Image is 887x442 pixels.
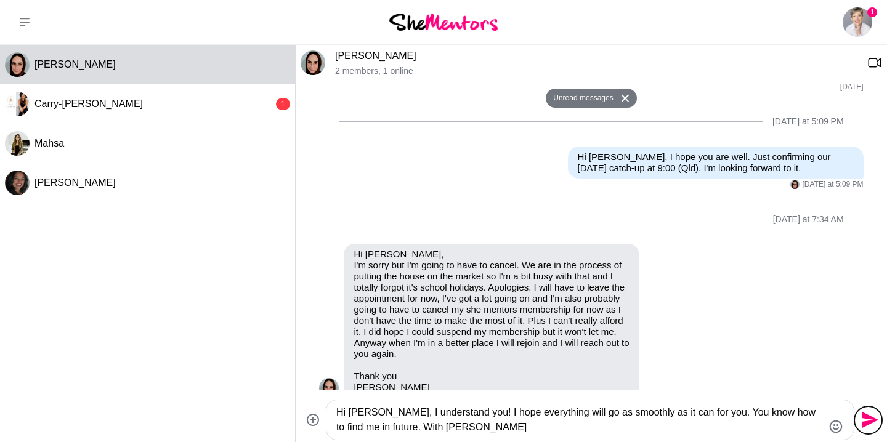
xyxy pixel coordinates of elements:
[802,180,863,190] time: 2025-09-30T07:09:26.980Z
[34,177,116,188] span: [PERSON_NAME]
[5,131,30,156] img: M
[319,378,339,398] div: Natalie Walsh
[5,131,30,156] div: Mahsa
[790,180,800,189] img: N
[34,98,143,109] span: Carry-[PERSON_NAME]
[319,378,339,398] img: N
[5,171,30,195] img: D
[276,98,290,110] div: 1
[335,66,857,76] p: 2 members , 1 online
[843,7,872,37] a: Anita Balogh1
[301,50,325,75] div: Natalie Walsh
[854,406,882,434] button: Send
[578,151,854,174] p: Hi [PERSON_NAME], I hope you are well. Just confirming our [DATE] catch-up at 9:00 (Qld). I'm loo...
[335,50,416,61] a: [PERSON_NAME]
[301,50,325,75] img: N
[354,249,630,393] p: Hi [PERSON_NAME], I'm sorry but I'm going to have to cancel. We are in the process of putting the...
[840,82,864,92] time: 2025-09-01T04:39:17.374Z
[843,7,872,37] img: Anita Balogh
[336,405,823,435] textarea: Type your message
[5,52,30,77] div: Natalie Walsh
[5,171,30,195] div: Dina Cooper
[546,89,617,108] button: Unread messages
[773,214,844,225] div: [DATE] at 7:34 AM
[34,59,116,70] span: [PERSON_NAME]
[5,92,30,116] img: C
[790,180,800,189] div: Natalie Walsh
[772,116,844,127] div: [DATE] at 5:09 PM
[389,14,498,30] img: She Mentors Logo
[867,7,877,17] span: 1
[5,52,30,77] img: N
[828,419,843,434] button: Emoji picker
[5,92,30,116] div: Carry-Louise Hansell
[34,138,64,148] span: Mahsa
